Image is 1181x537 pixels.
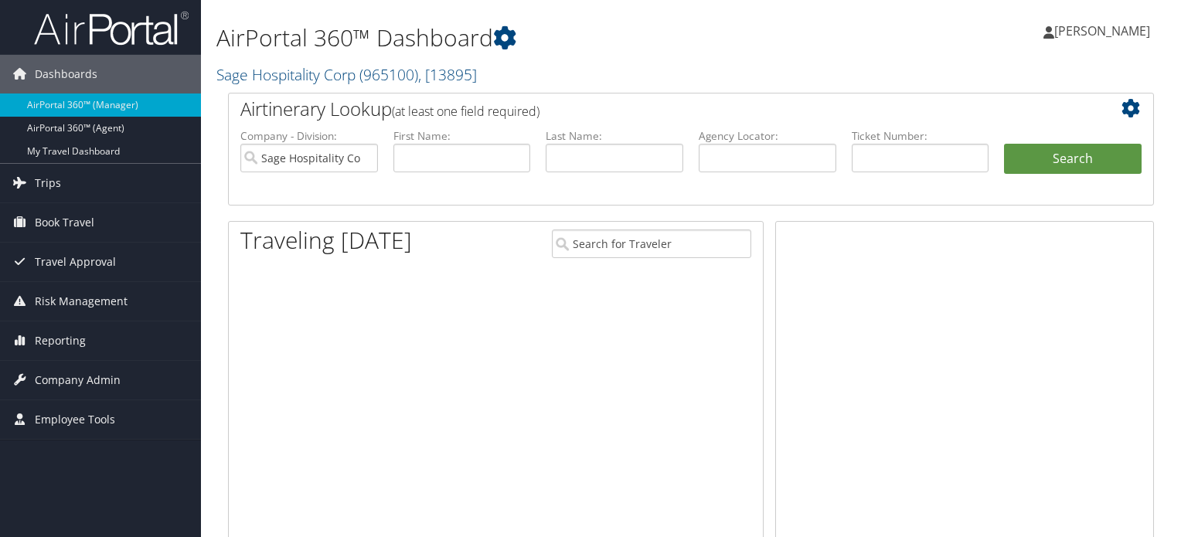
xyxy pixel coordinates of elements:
[35,321,86,360] span: Reporting
[240,128,378,144] label: Company - Division:
[35,400,115,439] span: Employee Tools
[699,128,836,144] label: Agency Locator:
[1054,22,1150,39] span: [PERSON_NAME]
[552,229,751,258] input: Search for Traveler
[35,55,97,93] span: Dashboards
[35,164,61,202] span: Trips
[35,243,116,281] span: Travel Approval
[359,64,418,85] span: ( 965100 )
[35,361,121,399] span: Company Admin
[240,96,1064,122] h2: Airtinerary Lookup
[852,128,989,144] label: Ticket Number:
[392,103,539,120] span: (at least one field required)
[1004,144,1142,175] button: Search
[1043,8,1166,54] a: [PERSON_NAME]
[35,282,128,321] span: Risk Management
[216,22,849,54] h1: AirPortal 360™ Dashboard
[240,224,412,257] h1: Traveling [DATE]
[35,203,94,242] span: Book Travel
[418,64,477,85] span: , [ 13895 ]
[393,128,531,144] label: First Name:
[216,64,477,85] a: Sage Hospitality Corp
[34,10,189,46] img: airportal-logo.png
[546,128,683,144] label: Last Name:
